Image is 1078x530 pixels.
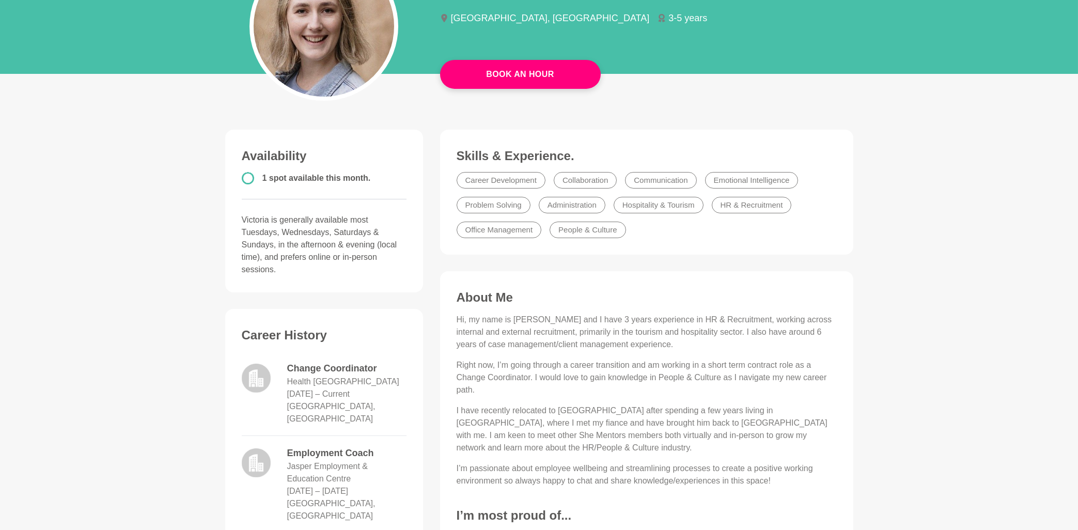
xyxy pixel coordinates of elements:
img: logo [242,364,271,393]
li: 3-5 years [658,13,715,23]
dd: [GEOGRAPHIC_DATA], [GEOGRAPHIC_DATA] [287,497,407,522]
dd: May 2025 – Current [287,388,350,400]
dd: April 2024 – April 2025 [287,485,349,497]
h3: Career History [242,328,407,343]
p: I have recently relocated to [GEOGRAPHIC_DATA] after spending a few years living in [GEOGRAPHIC_D... [457,404,837,454]
dd: [GEOGRAPHIC_DATA], [GEOGRAPHIC_DATA] [287,400,407,425]
h3: About Me [457,290,837,305]
dd: Jasper Employment & Education Centre [287,460,407,485]
p: Hi, my name is [PERSON_NAME] and I have 3 years experience in HR & Recruitment, working across in... [457,314,837,351]
h3: Availability [242,148,407,164]
p: Right now, I’m going through a career transition and am working in a short term contract role as ... [457,359,837,396]
a: Book An Hour [440,60,601,89]
time: [DATE] – [DATE] [287,487,349,495]
dd: Change Coordinator [287,362,407,376]
p: I’m passionate about employee wellbeing and streamlining processes to create a positive working e... [457,462,837,487]
dd: Employment Coach [287,446,407,460]
h3: Skills & Experience. [457,148,837,164]
h3: I’m most proud of... [457,508,837,523]
dd: Health [GEOGRAPHIC_DATA] [287,376,399,388]
time: [DATE] – Current [287,389,350,398]
li: [GEOGRAPHIC_DATA], [GEOGRAPHIC_DATA] [440,13,658,23]
p: Victoria is generally available most Tuesdays, Wednesdays, Saturdays & Sundays, in the afternoon ... [242,214,407,276]
img: logo [242,448,271,477]
span: 1 spot available this month. [262,174,371,182]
